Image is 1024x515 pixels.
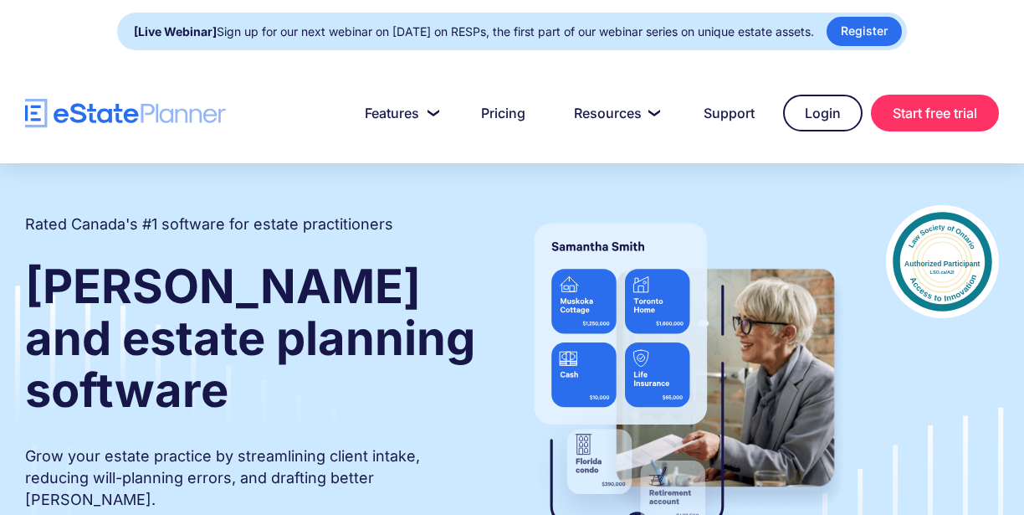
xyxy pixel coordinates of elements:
div: Sign up for our next webinar on [DATE] on RESPs, the first part of our webinar series on unique e... [134,20,814,44]
a: Features [345,96,453,130]
a: Start free trial [871,95,999,131]
strong: [PERSON_NAME] and estate planning software [25,258,475,419]
h2: Rated Canada's #1 software for estate practitioners [25,214,393,235]
a: home [25,99,226,128]
a: Support [684,96,775,130]
a: Register [827,17,902,46]
p: Grow your estate practice by streamlining client intake, reducing will-planning errors, and draft... [25,445,483,511]
a: Resources [554,96,675,130]
a: Pricing [461,96,545,130]
strong: [Live Webinar] [134,24,217,39]
a: Login [783,95,863,131]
